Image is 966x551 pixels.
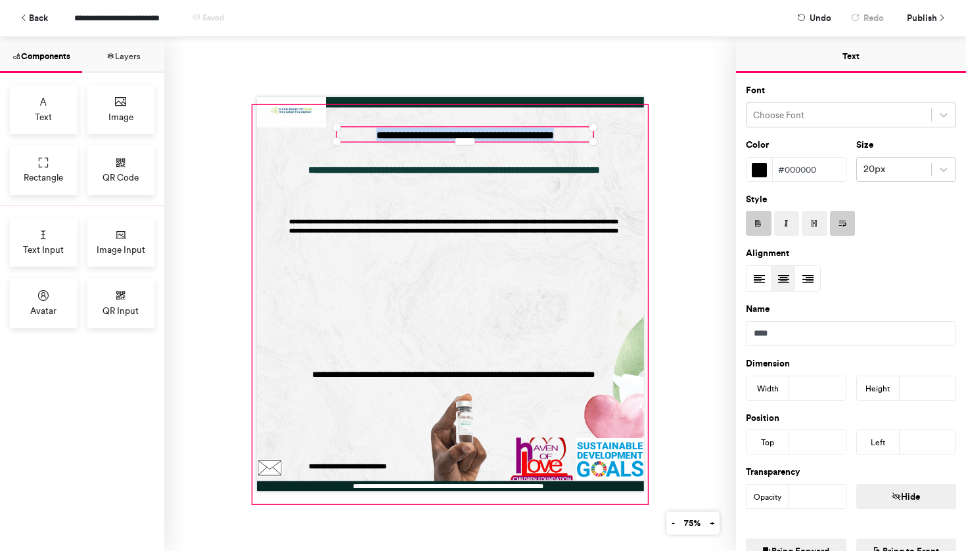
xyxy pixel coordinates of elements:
[746,303,770,316] label: Name
[746,193,767,206] label: Style
[679,512,705,535] button: 75%
[857,430,900,455] div: Left
[82,37,164,73] button: Layers
[746,466,800,479] label: Transparency
[30,304,57,317] span: Avatar
[103,171,139,184] span: QR Code
[202,13,224,22] span: Saved
[108,110,133,123] span: Image
[736,37,966,73] button: Text
[746,84,765,97] label: Font
[857,376,900,401] div: Height
[35,110,52,123] span: Text
[856,484,957,509] button: Hide
[746,412,779,425] label: Position
[856,139,873,152] label: Size
[791,7,838,30] button: Undo
[746,139,769,152] label: Color
[747,376,789,401] div: Width
[13,7,55,30] button: Back
[704,512,720,535] button: +
[900,485,950,535] iframe: Drift Widget Chat Controller
[810,7,831,30] span: Undo
[907,7,937,30] span: Publish
[24,171,63,184] span: Rectangle
[666,512,679,535] button: -
[747,430,789,455] div: Top
[746,247,789,260] label: Alignment
[897,7,953,30] button: Publish
[97,243,145,256] span: Image Input
[746,265,821,292] div: Text Alignment Picker
[773,158,846,181] div: #000000
[103,304,139,317] span: QR Input
[747,485,789,510] div: Opacity
[23,243,64,256] span: Text Input
[746,357,790,370] label: Dimension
